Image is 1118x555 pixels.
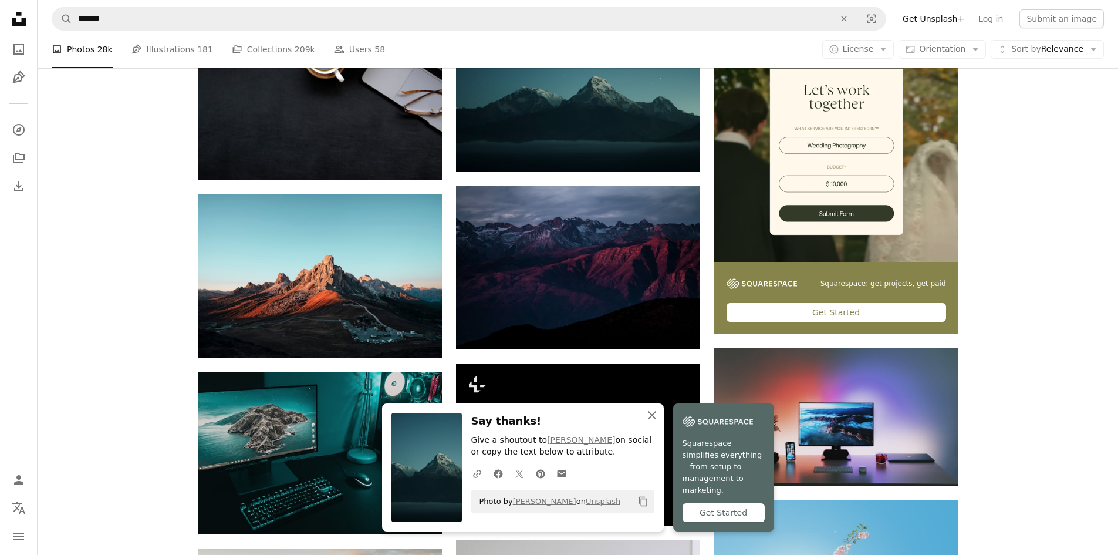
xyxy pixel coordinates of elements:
img: aerial photo of brown moutains [456,186,700,349]
a: Share on Facebook [488,462,509,485]
img: file-1747939393036-2c53a76c450aimage [714,18,958,262]
a: Home — Unsplash [7,7,31,33]
a: Illustrations [7,66,31,89]
span: License [843,44,874,53]
form: Find visuals sitewide [52,7,886,31]
button: Search Unsplash [52,8,72,30]
a: Explore [7,118,31,142]
img: a full moon is seen in the dark sky [456,364,700,526]
a: Share on Twitter [509,462,530,485]
h3: Say thanks! [471,413,654,430]
button: Clear [831,8,857,30]
a: aerial photo of brown moutains [456,263,700,273]
button: Sort byRelevance [991,40,1104,59]
a: [PERSON_NAME] [547,435,615,445]
div: Get Started [683,503,765,522]
a: Log in [971,9,1010,28]
a: black flat screen computer monitor beside black computer keyboard [198,448,442,458]
button: License [822,40,894,59]
p: Give a shoutout to on social or copy the text below to attribute. [471,435,654,458]
a: Collections 209k [232,31,315,68]
a: Dark office leather workspace desk and supplies. Workplace and copy space [198,93,442,104]
span: 181 [197,43,213,56]
a: Unsplash [586,497,620,506]
div: Get Started [727,303,946,322]
button: Copy to clipboard [633,492,653,512]
a: Illustrations 181 [131,31,213,68]
a: brown rock formation under blue sky [198,270,442,281]
span: Squarespace: get projects, get paid [820,279,946,289]
span: Squarespace simplifies everything—from setup to management to marketing. [683,438,765,496]
a: Share over email [551,462,572,485]
span: Orientation [919,44,965,53]
button: Submit an image [1019,9,1104,28]
a: Collections [7,146,31,170]
a: Share on Pinterest [530,462,551,485]
a: Download History [7,174,31,198]
img: black flat screen computer monitor on brown wooden desk [714,348,958,486]
span: Relevance [1011,43,1083,55]
span: 58 [374,43,385,56]
a: black flat screen computer monitor on brown wooden desk [714,411,958,422]
img: Dark office leather workspace desk and supplies. Workplace and copy space [198,18,442,180]
button: Menu [7,524,31,548]
a: Users 58 [334,31,386,68]
button: Visual search [857,8,886,30]
img: file-1747939142011-51e5cc87e3c9 [683,413,753,430]
a: Photos [7,38,31,61]
span: Photo by on [474,492,621,511]
a: silhouette of mountains during nigh time photography [456,89,700,100]
a: Log in / Sign up [7,468,31,492]
span: Sort by [1011,44,1041,53]
button: Language [7,496,31,520]
span: 209k [295,43,315,56]
img: silhouette of mountains during nigh time photography [456,18,700,172]
a: Squarespace simplifies everything—from setup to management to marketing.Get Started [673,403,774,532]
a: [PERSON_NAME] [513,497,576,506]
button: Orientation [899,40,986,59]
img: black flat screen computer monitor beside black computer keyboard [198,372,442,534]
img: brown rock formation under blue sky [198,194,442,357]
img: file-1747939142011-51e5cc87e3c9 [727,278,797,289]
a: Squarespace: get projects, get paidGet Started [714,18,958,334]
a: Get Unsplash+ [896,9,971,28]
